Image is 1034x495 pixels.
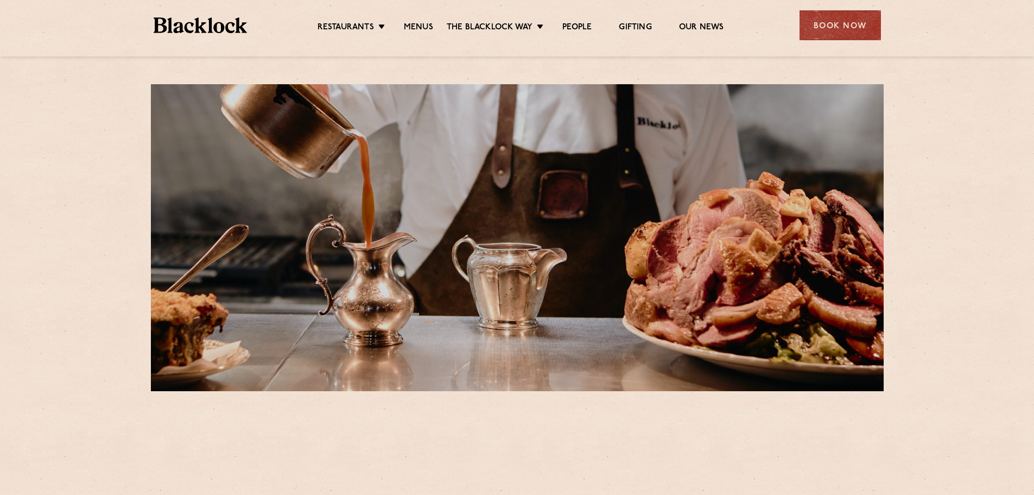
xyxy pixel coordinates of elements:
img: BL_Textured_Logo-footer-cropped.svg [154,17,248,33]
a: Gifting [619,22,651,34]
a: Menus [404,22,433,34]
a: The Blacklock Way [447,22,532,34]
div: Book Now [800,10,881,40]
a: People [562,22,592,34]
a: Our News [679,22,724,34]
a: Restaurants [318,22,374,34]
